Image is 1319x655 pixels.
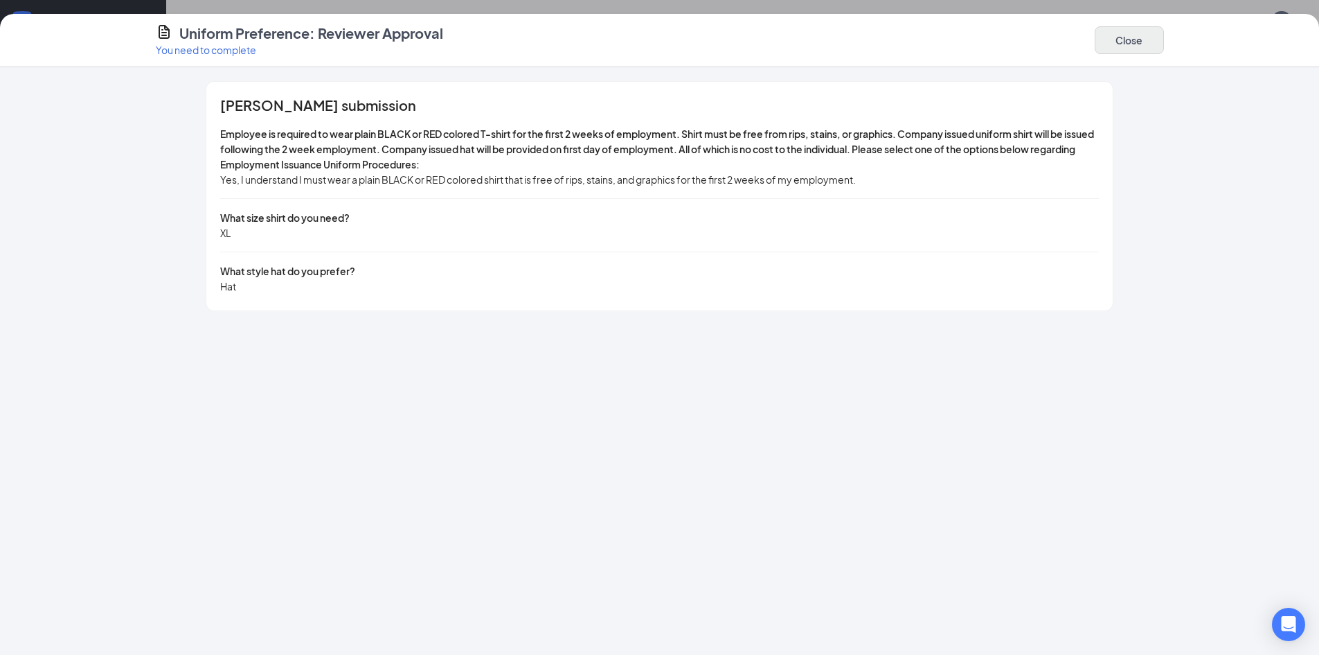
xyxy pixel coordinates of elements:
span: Hat [220,280,236,292]
div: Open Intercom Messenger [1272,608,1305,641]
span: XL [220,227,231,239]
button: Close [1095,26,1164,54]
span: What style hat do you prefer? [220,265,355,277]
span: What size shirt do you need? [220,211,350,224]
p: You need to complete [156,43,443,57]
span: [PERSON_NAME] submission [220,98,416,112]
h4: Uniform Preference: Reviewer Approval [179,24,443,43]
span: Employee is required to wear plain BLACK or RED colored T-shirt for the first 2 weeks of employme... [220,128,1094,171]
span: Yes, I understand I must wear a plain BLACK or RED colored shirt that is free of rips, stains, an... [220,173,856,186]
svg: CustomFormIcon [156,24,172,40]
